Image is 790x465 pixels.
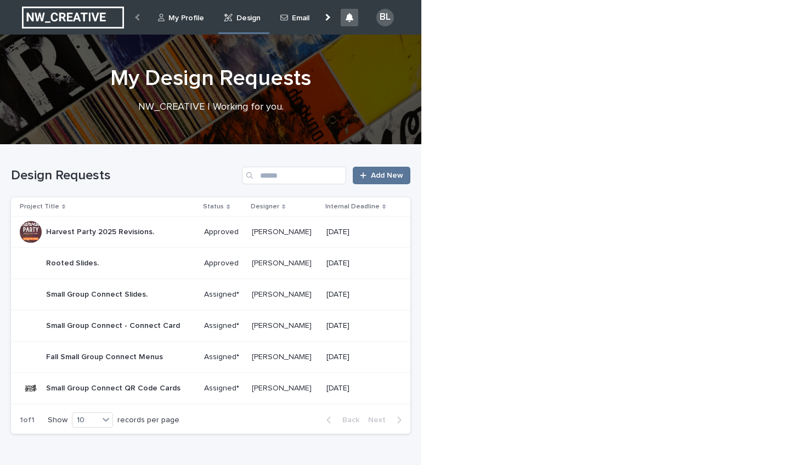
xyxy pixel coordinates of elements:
[48,416,67,425] p: Show
[46,350,165,362] p: Fall Small Group Connect Menus
[368,416,392,424] span: Next
[242,167,346,184] input: Search
[46,288,150,299] p: Small Group Connect Slides.
[252,257,314,268] p: [PERSON_NAME]
[72,415,99,426] div: 10
[11,279,410,310] tr: Small Group Connect Slides.Small Group Connect Slides. Assigned*[PERSON_NAME][PERSON_NAME] [DATE]
[376,9,394,26] div: BL
[11,373,410,404] tr: Small Group Connect QR Code CardsSmall Group Connect QR Code Cards Assigned*[PERSON_NAME][PERSON_...
[353,167,410,184] a: Add New
[252,225,314,237] p: [PERSON_NAME]
[371,172,403,179] span: Add New
[11,342,410,373] tr: Fall Small Group Connect MenusFall Small Group Connect Menus Assigned*[PERSON_NAME][PERSON_NAME] ...
[326,259,393,268] p: [DATE]
[325,201,380,213] p: Internal Deadline
[252,288,314,299] p: [PERSON_NAME]
[22,7,124,29] img: EUIbKjtiSNGbmbK7PdmN
[20,201,59,213] p: Project Title
[46,225,156,237] p: Harvest Party 2025 Revisions.
[11,65,410,92] h1: My Design Requests
[251,201,279,213] p: Designer
[326,384,393,393] p: [DATE]
[318,415,364,425] button: Back
[46,257,101,268] p: Rooted Slides.
[204,290,243,299] p: Assigned*
[326,353,393,362] p: [DATE]
[364,415,410,425] button: Next
[46,319,182,331] p: Small Group Connect - Connect Card
[326,228,393,237] p: [DATE]
[204,228,243,237] p: Approved
[204,321,243,331] p: Assigned*
[326,290,393,299] p: [DATE]
[11,310,410,342] tr: Small Group Connect - Connect CardSmall Group Connect - Connect Card Assigned*[PERSON_NAME][PERSO...
[203,201,224,213] p: Status
[336,416,359,424] span: Back
[204,384,243,393] p: Assigned*
[204,353,243,362] p: Assigned*
[204,259,243,268] p: Approved
[252,382,314,393] p: [PERSON_NAME]
[46,382,183,393] p: Small Group Connect QR Code Cards
[11,248,410,279] tr: Rooted Slides.Rooted Slides. Approved[PERSON_NAME][PERSON_NAME] [DATE]
[252,350,314,362] p: [PERSON_NAME]
[11,407,43,434] p: 1 of 1
[11,101,410,114] p: NW_CREATIVE | Working for you.
[11,217,410,248] tr: Harvest Party 2025 Revisions.Harvest Party 2025 Revisions. Approved[PERSON_NAME][PERSON_NAME] [DATE]
[252,319,314,331] p: [PERSON_NAME]
[11,168,238,184] h1: Design Requests
[326,321,393,331] p: [DATE]
[117,416,179,425] p: records per page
